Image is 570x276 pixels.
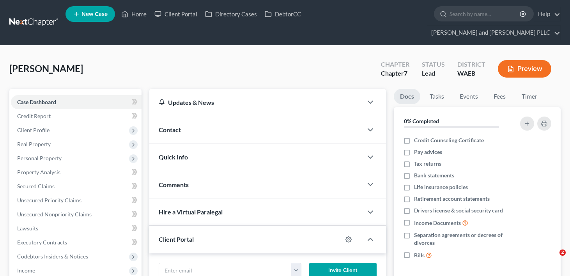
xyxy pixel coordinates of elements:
[414,231,512,247] span: Separation agreements or decrees of divorces
[487,89,512,104] a: Fees
[17,169,60,175] span: Property Analysis
[11,193,142,207] a: Unsecured Priority Claims
[17,225,38,232] span: Lawsuits
[11,95,142,109] a: Case Dashboard
[422,60,445,69] div: Status
[17,211,92,218] span: Unsecured Nonpriority Claims
[201,7,261,21] a: Directory Cases
[117,7,150,21] a: Home
[457,60,485,69] div: District
[414,207,503,214] span: Drivers license & social security card
[414,219,461,227] span: Income Documents
[17,267,35,274] span: Income
[414,195,490,203] span: Retirement account statements
[17,113,51,119] span: Credit Report
[17,155,62,161] span: Personal Property
[543,249,562,268] iframe: Intercom live chat
[414,172,454,179] span: Bank statements
[422,69,445,78] div: Lead
[457,69,485,78] div: WAEB
[17,183,55,189] span: Secured Claims
[17,141,51,147] span: Real Property
[159,126,181,133] span: Contact
[11,207,142,221] a: Unsecured Nonpriority Claims
[394,89,420,104] a: Docs
[159,98,353,106] div: Updates & News
[159,235,194,243] span: Client Portal
[159,181,189,188] span: Comments
[150,7,201,21] a: Client Portal
[427,26,560,40] a: [PERSON_NAME] and [PERSON_NAME] PLLC
[261,7,305,21] a: DebtorCC
[11,165,142,179] a: Property Analysis
[414,160,441,168] span: Tax returns
[498,60,551,78] button: Preview
[11,235,142,249] a: Executory Contracts
[11,109,142,123] a: Credit Report
[17,197,81,203] span: Unsecured Priority Claims
[414,251,425,259] span: Bills
[17,99,56,105] span: Case Dashboard
[9,63,83,74] span: [PERSON_NAME]
[423,89,450,104] a: Tasks
[404,69,407,77] span: 7
[11,179,142,193] a: Secured Claims
[414,183,468,191] span: Life insurance policies
[559,249,566,256] span: 2
[17,253,88,260] span: Codebtors Insiders & Notices
[534,7,560,21] a: Help
[17,239,67,246] span: Executory Contracts
[453,89,484,104] a: Events
[450,7,521,21] input: Search by name...
[404,118,439,124] strong: 0% Completed
[159,153,188,161] span: Quick Info
[515,89,543,104] a: Timer
[414,136,484,144] span: Credit Counseling Certificate
[17,127,50,133] span: Client Profile
[414,148,442,156] span: Pay advices
[81,11,108,17] span: New Case
[159,208,223,216] span: Hire a Virtual Paralegal
[11,221,142,235] a: Lawsuits
[381,60,409,69] div: Chapter
[381,69,409,78] div: Chapter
